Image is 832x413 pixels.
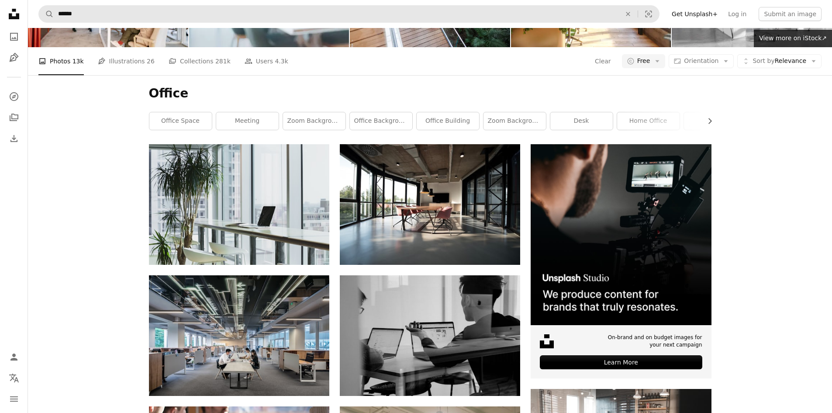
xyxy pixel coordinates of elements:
[754,30,832,47] a: View more on iStock↗
[594,54,611,68] button: Clear
[5,49,23,66] a: Illustrations
[618,6,638,22] button: Clear
[350,112,412,130] a: office background
[169,47,231,75] a: Collections 281k
[149,144,329,264] img: turned off laptop computer on top of brown wooden table
[98,47,155,75] a: Illustrations 26
[759,7,822,21] button: Submit an image
[5,28,23,45] a: Photos
[684,57,718,64] span: Orientation
[5,109,23,126] a: Collections
[149,331,329,339] a: man and woman sitting on table
[216,112,279,130] a: meeting
[666,7,723,21] a: Get Unsplash+
[275,56,288,66] span: 4.3k
[340,275,520,396] img: man using MacBook
[753,57,806,66] span: Relevance
[483,112,546,130] a: zoom background office
[149,201,329,208] a: turned off laptop computer on top of brown wooden table
[603,334,702,349] span: On-brand and on budget images for your next campaign
[149,112,212,130] a: office space
[5,130,23,147] a: Download History
[531,144,711,325] img: file-1715652217532-464736461acbimage
[622,54,666,68] button: Free
[340,201,520,208] a: photo of dining table and chairs inside room
[702,112,711,130] button: scroll list to the right
[38,5,659,23] form: Find visuals sitewide
[540,334,554,348] img: file-1631678316303-ed18b8b5cb9cimage
[5,5,23,24] a: Home — Unsplash
[550,112,613,130] a: desk
[617,112,680,130] a: home office
[669,54,734,68] button: Orientation
[723,7,752,21] a: Log in
[5,348,23,366] a: Log in / Sign up
[245,47,288,75] a: Users 4.3k
[5,390,23,408] button: Menu
[149,86,711,101] h1: Office
[684,112,746,130] a: business
[753,57,774,64] span: Sort by
[5,88,23,105] a: Explore
[340,332,520,340] a: man using MacBook
[215,56,231,66] span: 281k
[39,6,54,22] button: Search Unsplash
[147,56,155,66] span: 26
[417,112,479,130] a: office building
[340,144,520,265] img: photo of dining table and chairs inside room
[637,57,650,66] span: Free
[737,54,822,68] button: Sort byRelevance
[540,355,702,369] div: Learn More
[5,369,23,387] button: Language
[759,35,827,42] span: View more on iStock ↗
[638,6,659,22] button: Visual search
[149,275,329,396] img: man and woman sitting on table
[283,112,345,130] a: zoom background
[531,144,711,378] a: On-brand and on budget images for your next campaignLearn More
